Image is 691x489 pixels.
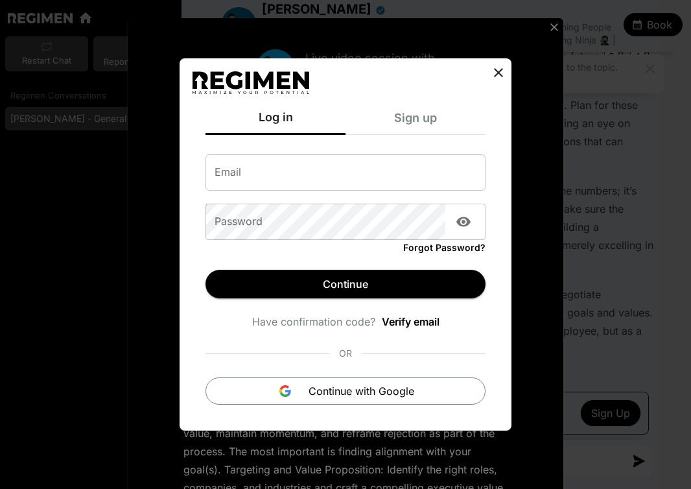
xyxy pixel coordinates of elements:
[205,108,345,135] div: Log in
[329,337,362,370] div: OR
[309,383,414,399] span: Continue with Google
[205,270,486,298] button: Continue
[277,383,293,399] img: Google
[451,209,476,235] button: Show password
[193,71,309,94] img: Regimen logo
[382,314,439,329] a: Verify email
[205,204,486,240] div: Password
[345,108,486,135] div: Sign up
[403,240,486,254] a: Forgot Password?
[252,314,375,329] span: Have confirmation code?
[205,377,486,405] button: Continue with Google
